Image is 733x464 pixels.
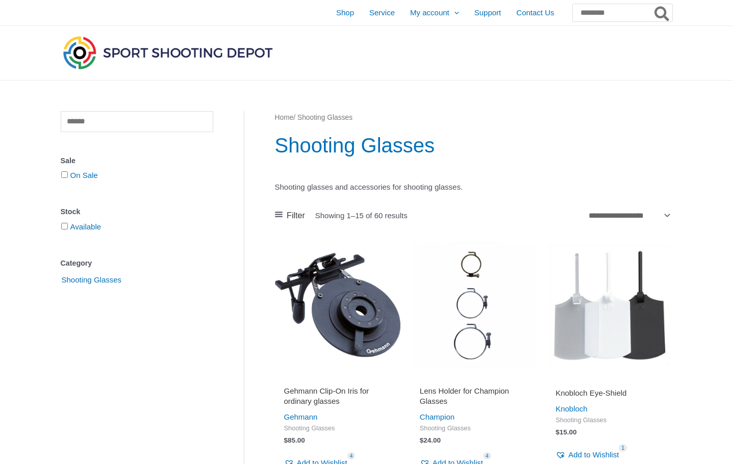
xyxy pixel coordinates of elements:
h2: Gehmann Clip-On Iris for ordinary glasses [284,386,391,406]
div: Sale [61,153,213,168]
a: Shooting Glasses [61,275,123,283]
span: $ [284,436,288,444]
img: Knobloch Eye-Shield [546,242,672,368]
input: Available [61,223,68,229]
img: Gehmann Clip-On Iris [275,242,400,368]
div: Category [61,256,213,271]
p: Shooting glasses and accessories for shooting glasses. [275,180,672,194]
span: 1 [619,444,627,452]
a: On Sale [70,171,98,179]
a: Gehmann Clip-On Iris for ordinary glasses [284,386,391,410]
bdi: 24.00 [420,436,441,444]
span: 4 [347,452,356,460]
span: Shooting Glasses [420,424,527,433]
select: Shop order [585,208,672,223]
bdi: 85.00 [284,436,305,444]
a: Home [275,114,294,121]
img: Lens Holder for Champion Glasses [411,242,536,368]
span: Shooting Glasses [284,424,391,433]
h2: Knobloch Eye-Shield [555,388,663,398]
a: Lens Holder for Champion Glasses [420,386,527,410]
a: Gehmann [284,413,318,421]
nav: Breadcrumb [275,111,672,124]
iframe: Customer reviews powered by Trustpilot [284,374,391,386]
bdi: 15.00 [555,428,576,436]
span: Shooting Glasses [61,271,123,289]
a: Champion [420,413,454,421]
a: Knobloch Eye-Shield [555,388,663,402]
input: On Sale [61,171,68,178]
h1: Shooting Glasses [275,131,672,160]
p: Showing 1–15 of 60 results [315,212,408,219]
div: Stock [61,204,213,219]
span: 4 [483,452,491,460]
iframe: Customer reviews powered by Trustpilot [420,374,527,386]
span: $ [555,428,560,436]
span: $ [420,436,424,444]
a: Filter [275,208,305,223]
span: Add to Wishlist [568,450,619,459]
a: Add to Wishlist [555,448,619,462]
span: Shooting Glasses [555,416,663,425]
a: Knobloch [555,404,588,413]
span: Filter [287,208,305,223]
iframe: Customer reviews powered by Trustpilot [555,374,663,386]
a: Available [70,222,102,231]
button: Search [652,4,672,21]
img: Sport Shooting Depot [61,34,275,71]
h2: Lens Holder for Champion Glasses [420,386,527,406]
